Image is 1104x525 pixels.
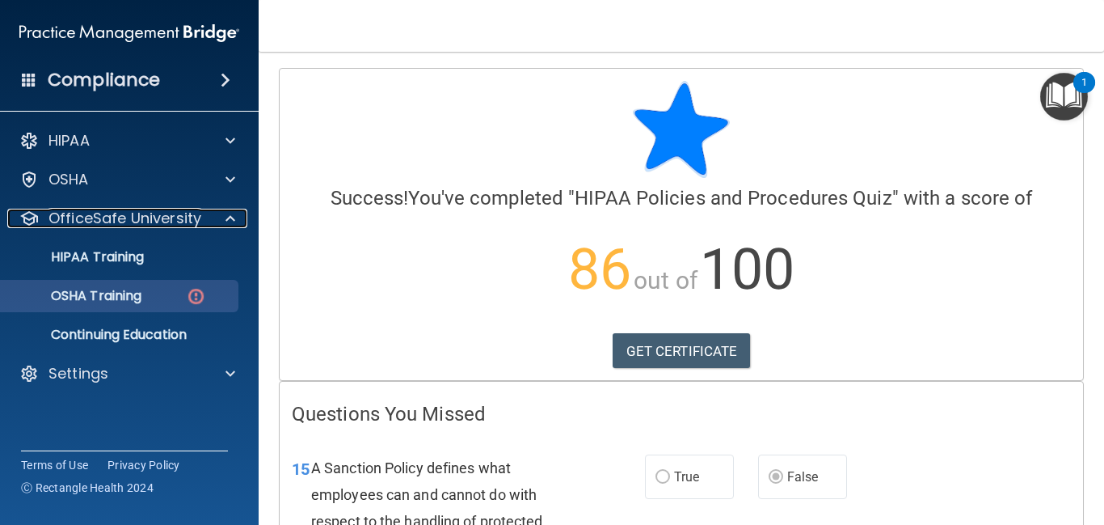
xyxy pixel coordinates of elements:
[787,469,819,485] span: False
[1040,73,1088,121] button: Open Resource Center, 1 new notification
[11,327,231,343] p: Continuing Education
[48,209,201,228] p: OfficeSafe University
[633,81,730,178] img: blue-star-rounded.9d042014.png
[655,472,670,484] input: True
[769,472,783,484] input: False
[48,170,89,189] p: OSHA
[19,131,235,150] a: HIPAA
[331,187,409,210] span: Success!
[11,288,141,304] p: OSHA Training
[292,188,1071,209] h4: You've completed " " with a score of
[21,457,88,473] a: Terms of Use
[568,236,631,303] span: 86
[107,457,180,473] a: Privacy Policy
[186,286,206,307] img: danger-circle.6113f641.png
[19,170,235,189] a: OSHA
[292,404,1071,425] h4: Questions You Missed
[634,266,697,294] span: out of
[674,469,699,485] span: True
[21,480,154,496] span: Ⓒ Rectangle Health 2024
[700,236,794,303] span: 100
[48,131,90,150] p: HIPAA
[11,249,144,265] p: HIPAA Training
[292,459,310,479] span: 15
[575,187,891,210] span: HIPAA Policies and Procedures Quiz
[1081,83,1087,104] div: 1
[613,333,751,369] a: GET CERTIFICATE
[48,69,160,91] h4: Compliance
[19,17,239,49] img: PMB logo
[19,364,235,383] a: Settings
[48,364,108,383] p: Settings
[19,209,235,228] a: OfficeSafe University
